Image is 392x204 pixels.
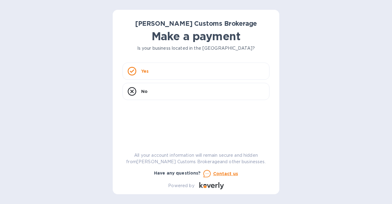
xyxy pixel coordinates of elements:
[123,30,269,43] h1: Make a payment
[123,45,269,52] p: Is your business located in the [GEOGRAPHIC_DATA]?
[141,68,149,74] p: Yes
[141,88,148,94] p: No
[123,152,269,165] p: All your account information will remain secure and hidden from [PERSON_NAME] Customs Brokerage a...
[213,171,238,176] u: Contact us
[135,20,257,27] b: [PERSON_NAME] Customs Brokerage
[154,171,201,175] b: Have any questions?
[168,183,194,189] p: Powered by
